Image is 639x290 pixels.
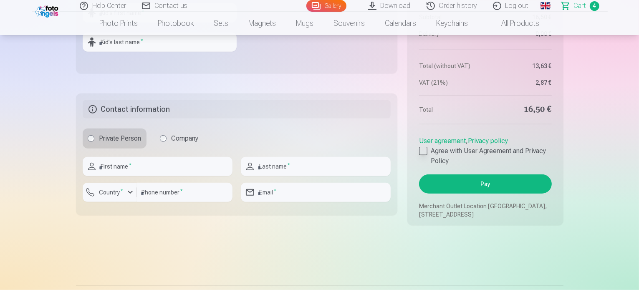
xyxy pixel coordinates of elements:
[83,183,137,202] button: Country*
[148,12,204,35] a: Photobook
[375,12,427,35] a: Calendars
[83,100,391,119] h5: Contact information
[35,3,61,18] img: /fa1
[490,62,552,70] dd: 13,63 €
[286,12,324,35] a: Mugs
[419,104,481,116] dt: Total
[590,1,599,11] span: 4
[419,146,551,166] label: Agree with User Agreement and Privacy Policy
[160,135,167,142] input: Company
[574,1,586,11] span: Сart
[239,12,286,35] a: Magnets
[324,12,375,35] a: Souvenirs
[419,137,466,145] a: User agreement
[88,135,94,142] input: Private Person
[478,12,550,35] a: All products
[427,12,478,35] a: Keychains
[419,78,481,87] dt: VAT (21%)
[90,12,148,35] a: Photo prints
[468,137,508,145] a: Privacy policy
[83,129,146,149] label: Private Person
[419,133,551,166] div: ,
[419,202,551,219] p: Merchant Outlet Location [GEOGRAPHIC_DATA], [STREET_ADDRESS]
[155,129,204,149] label: Company
[490,78,552,87] dd: 2,87 €
[96,188,127,197] label: Country
[419,62,481,70] dt: Total (without VAT)
[419,174,551,194] button: Pay
[490,104,552,116] dd: 16,50 €
[204,12,239,35] a: Sets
